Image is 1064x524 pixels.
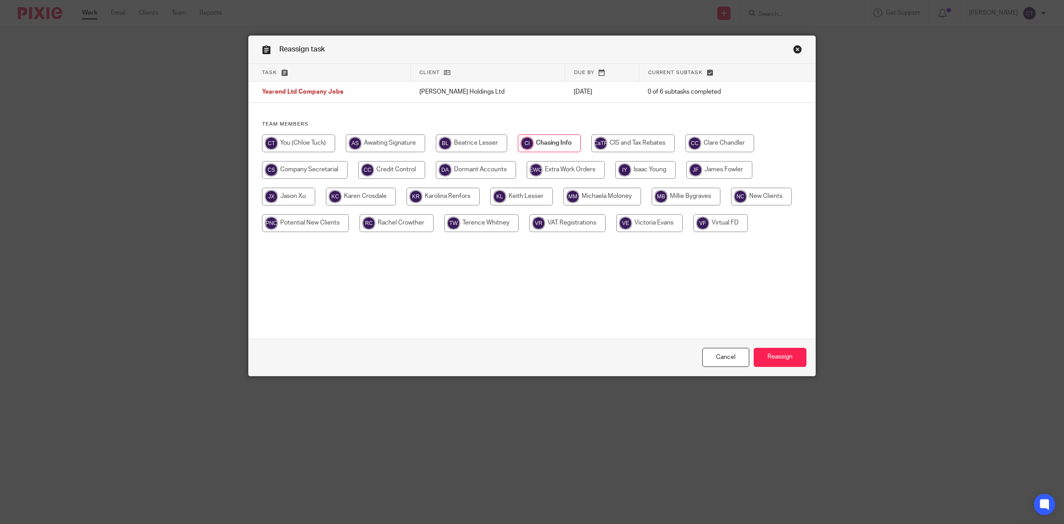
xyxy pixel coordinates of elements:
span: Yearend Ltd Company Jobs [262,89,343,95]
td: 0 of 6 subtasks completed [639,82,775,103]
p: [PERSON_NAME] Holdings Ltd [419,87,556,96]
span: Client [419,70,440,75]
a: Close this dialog window [702,348,749,367]
span: Current subtask [648,70,703,75]
p: [DATE] [574,87,630,96]
input: Reassign [754,348,806,367]
span: Due by [574,70,595,75]
h4: Team members [262,121,802,128]
span: Task [262,70,277,75]
a: Close this dialog window [793,45,802,57]
span: Reassign task [279,46,325,53]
